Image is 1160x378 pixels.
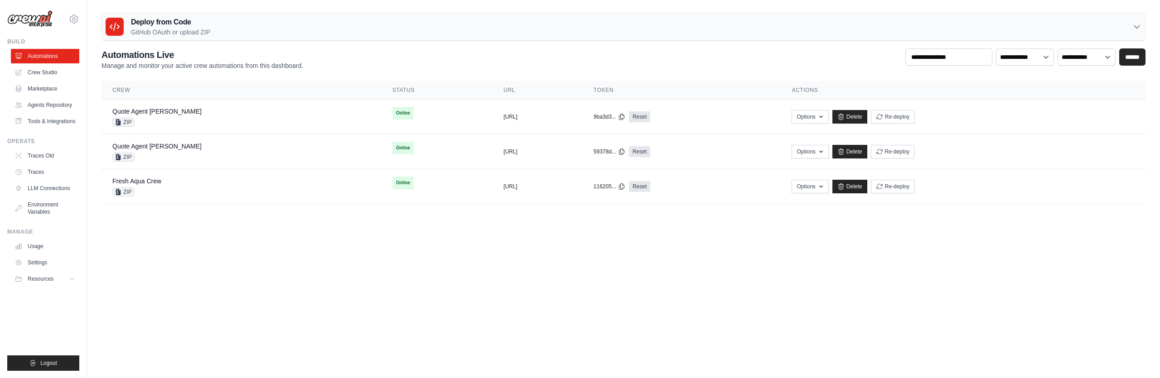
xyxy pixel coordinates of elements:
a: Reset [629,111,650,122]
img: Logo [7,10,53,28]
th: Token [583,81,781,100]
a: Settings [11,255,79,270]
a: Delete [832,180,867,193]
button: 59378d... [594,148,625,155]
a: Environment Variables [11,197,79,219]
span: Online [392,177,414,189]
a: Quote Agent [PERSON_NAME] [112,108,202,115]
button: Options [792,110,828,124]
a: Agents Repository [11,98,79,112]
a: Crew Studio [11,65,79,80]
a: Delete [832,145,867,158]
a: Fresh Aqua Crew [112,177,161,185]
button: 9ba3d3... [594,113,625,120]
a: Marketplace [11,81,79,96]
a: Traces [11,165,79,179]
a: Traces Old [11,148,79,163]
span: ZIP [112,153,135,162]
button: 116205... [594,183,625,190]
h3: Deploy from Code [131,17,210,28]
th: Status [382,81,493,100]
button: Re-deploy [871,145,915,158]
span: ZIP [112,118,135,127]
th: URL [493,81,583,100]
a: Reset [629,181,650,192]
span: Online [392,142,414,154]
span: Resources [28,275,53,282]
div: Build [7,38,79,45]
div: Operate [7,138,79,145]
a: Usage [11,239,79,254]
p: Manage and monitor your active crew automations from this dashboard. [101,61,303,70]
button: Resources [11,272,79,286]
button: Re-deploy [871,110,915,124]
h2: Automations Live [101,48,303,61]
a: LLM Connections [11,181,79,196]
a: Reset [629,146,650,157]
a: Delete [832,110,867,124]
p: GitHub OAuth or upload ZIP [131,28,210,37]
span: ZIP [112,187,135,196]
button: Options [792,180,828,193]
button: Logout [7,355,79,371]
div: Manage [7,228,79,235]
span: Online [392,107,414,120]
button: Re-deploy [871,180,915,193]
th: Actions [781,81,1145,100]
a: Automations [11,49,79,63]
span: Logout [40,359,57,367]
th: Crew [101,81,382,100]
a: Tools & Integrations [11,114,79,129]
button: Options [792,145,828,158]
a: Quote Agent [PERSON_NAME] [112,143,202,150]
